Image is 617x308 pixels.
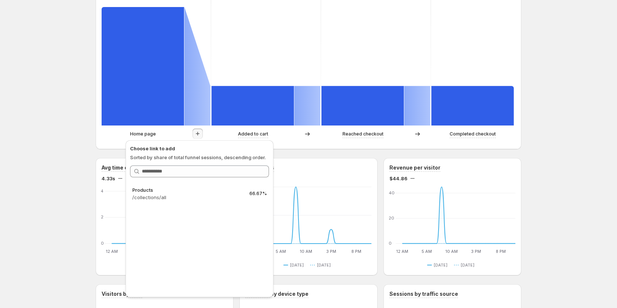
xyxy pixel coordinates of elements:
path: Reached checkout: 1 [321,86,404,125]
text: 8 PM [496,249,506,254]
span: 4.33s [102,175,115,182]
span: $44.86 [389,175,408,182]
text: 20 [389,215,394,221]
span: [DATE] [290,262,304,268]
h3: Avg time on page [102,164,146,171]
text: 4 [101,188,104,194]
text: 5 AM [276,249,286,254]
button: [DATE] [427,261,450,269]
span: [DATE] [434,262,447,268]
path: Completed checkout: 1 [432,86,514,125]
p: Added to cart [238,130,268,138]
p: Sorted by share of total funnel sessions, descending order. [130,154,269,161]
h3: Visitors by type [102,290,142,298]
path: Added to cart: 1 [212,86,294,125]
p: Completed checkout [450,130,496,138]
p: Reached checkout [342,130,384,138]
p: Home page [130,130,156,138]
text: 3 PM [326,249,336,254]
text: 0 [101,241,104,246]
button: [DATE] [283,261,307,269]
text: 5 AM [422,249,432,254]
button: [DATE] [454,261,477,269]
text: 0 [389,241,392,246]
text: 10 AM [445,249,458,254]
h3: Sessions by device type [245,290,308,298]
text: 8 PM [351,249,361,254]
text: 3 PM [471,249,481,254]
h3: Sessions by traffic source [389,290,458,298]
text: 40 [389,190,395,195]
text: 12 AM [396,249,408,254]
p: Products [132,186,243,194]
span: [DATE] [317,262,331,268]
h3: Revenue per visitor [389,164,440,171]
text: 10 AM [300,249,312,254]
text: 2 [101,214,103,220]
button: [DATE] [310,261,334,269]
p: 66.67% [249,191,267,197]
p: /collections/all [132,194,243,201]
text: 12 AM [106,249,118,254]
span: [DATE] [461,262,474,268]
p: Choose link to add [130,145,269,152]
